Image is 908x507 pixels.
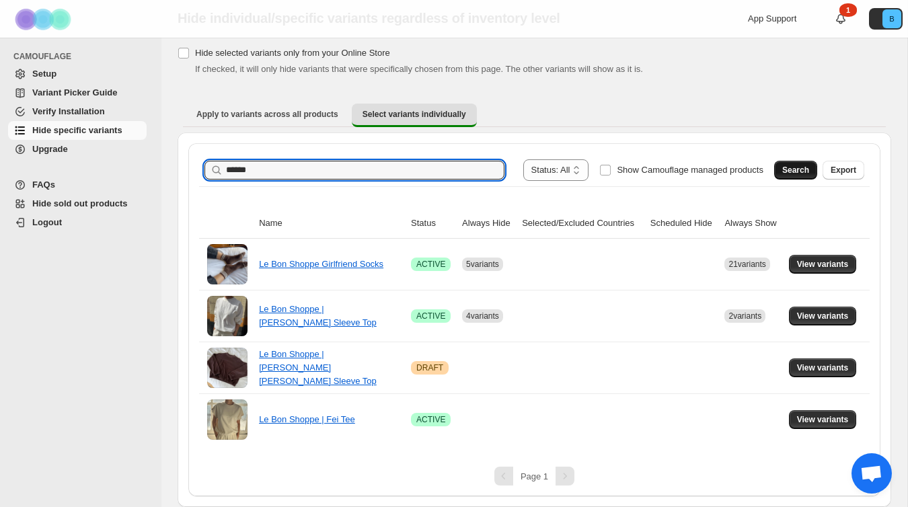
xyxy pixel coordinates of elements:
img: Le Bon Shoppe | Cotton Terry Daisy Long Sleeve Top [207,348,248,388]
span: ACTIVE [416,414,445,425]
text: B [889,15,894,23]
button: View variants [789,358,857,377]
span: Hide sold out products [32,198,128,208]
a: Variant Picker Guide [8,83,147,102]
span: Setup [32,69,56,79]
img: Le Bon Shoppe Girlfriend Socks [207,244,248,284]
div: Select variants individually [178,132,891,507]
th: Always Hide [458,208,518,239]
img: Le Bon Shoppe | Fei Tee [207,399,248,440]
span: Search [782,165,809,175]
th: Scheduled Hide [646,208,721,239]
a: Le Bon Shoppe | [PERSON_NAME] [PERSON_NAME] Sleeve Top [259,349,377,386]
a: Hide specific variants [8,121,147,140]
button: View variants [789,255,857,274]
a: FAQs [8,175,147,194]
th: Status [407,208,458,239]
button: View variants [789,307,857,325]
span: View variants [797,311,849,321]
span: Variant Picker Guide [32,87,117,97]
span: Hide selected variants only from your Online Store [195,48,390,58]
a: Le Bon Shoppe Girlfriend Socks [259,259,383,269]
span: Show Camouflage managed products [617,165,763,175]
th: Always Show [720,208,784,239]
span: ACTIVE [416,259,445,270]
span: Upgrade [32,144,68,154]
a: Logout [8,213,147,232]
span: Export [831,165,856,175]
span: Avatar with initials B [882,9,901,28]
button: Export [823,161,864,180]
span: View variants [797,362,849,373]
span: Page 1 [521,471,548,481]
span: 4 variants [466,311,499,321]
span: App Support [748,13,796,24]
span: Logout [32,217,62,227]
a: Verify Installation [8,102,147,121]
a: Setup [8,65,147,83]
span: ACTIVE [416,311,445,321]
span: FAQs [32,180,55,190]
a: 1 [834,12,847,26]
span: CAMOUFLAGE [13,51,152,62]
button: Select variants individually [352,104,477,127]
span: Verify Installation [32,106,105,116]
span: Hide specific variants [32,125,122,135]
nav: Pagination [199,467,870,485]
button: Avatar with initials B [869,8,903,30]
img: Le Bon Shoppe | Daisy Long Sleeve Top [207,296,248,336]
button: View variants [789,410,857,429]
span: 2 variants [728,311,761,321]
button: Search [774,161,817,180]
a: Le Bon Shoppe | [PERSON_NAME] Sleeve Top [259,304,377,327]
th: Selected/Excluded Countries [518,208,646,239]
span: View variants [797,414,849,425]
button: Apply to variants across all products [186,104,349,125]
a: Hide sold out products [8,194,147,213]
span: 21 variants [728,260,765,269]
a: Le Bon Shoppe | Fei Tee [259,414,355,424]
span: If checked, it will only hide variants that were specifically chosen from this page. The other va... [195,64,643,74]
div: 1 [839,3,857,17]
a: Upgrade [8,140,147,159]
a: Open chat [852,453,892,494]
span: Apply to variants across all products [196,109,338,120]
span: DRAFT [416,362,443,373]
span: 5 variants [466,260,499,269]
span: Select variants individually [363,109,466,120]
th: Name [255,208,407,239]
span: View variants [797,259,849,270]
img: Camouflage [11,1,78,38]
